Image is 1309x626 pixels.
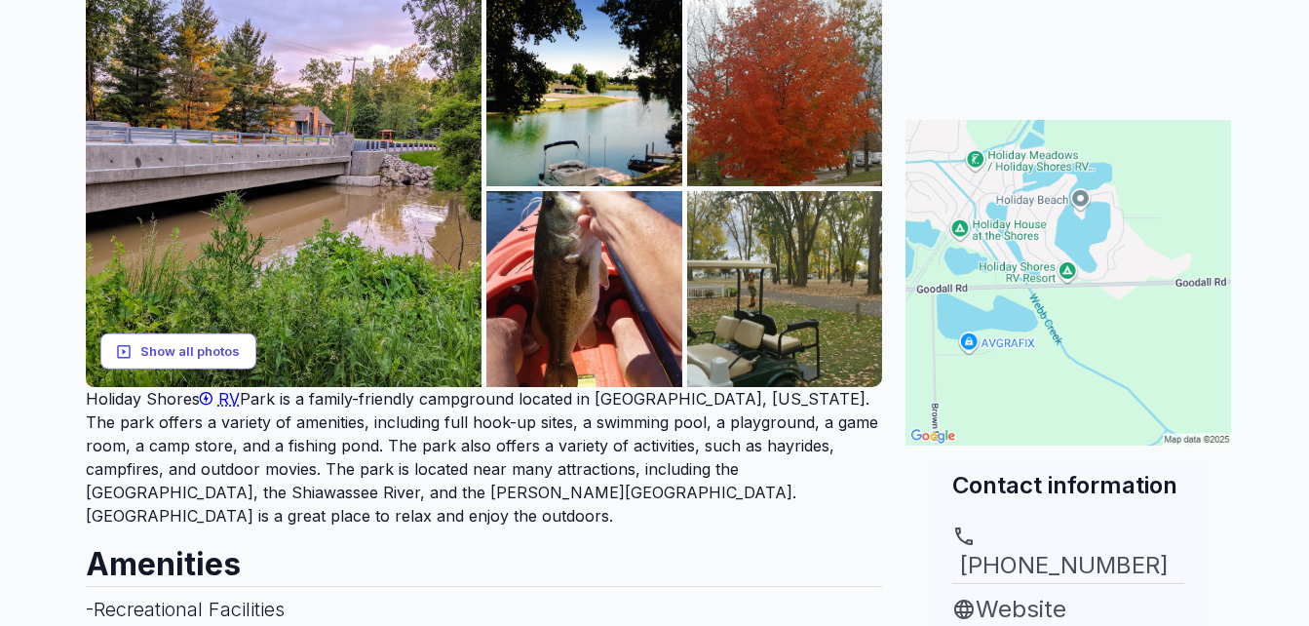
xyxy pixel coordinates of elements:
img: AAcXr8pic5zGEprRJcGzF3_qpPONaq6_cjIo9kD0ngK8o-_cKHqe9Wniq0mBu2XXCzSq1Vd8JxFnrEyTkGS-2iehDrnqlkNVH... [687,191,883,387]
a: RV [200,389,240,409]
button: Show all photos [100,333,256,370]
img: Map for Holiday Shores RV Park [905,120,1231,446]
span: RV [218,389,240,409]
h2: Contact information [952,469,1184,501]
h2: Amenities [86,528,883,586]
a: [PHONE_NUMBER] [952,525,1184,583]
img: AAcXr8pkHZ3_6q_GoBsf5zNcgK_W1Gm0T9jGFyhKYyxiCskgzecoNXY5dH01RDSC0KtbBOUQ6-RRXvy7DI_JoHnMEucpH4NyA... [486,191,682,387]
p: Holiday Shores Park is a family-friendly campground located in [GEOGRAPHIC_DATA], [US_STATE]. The... [86,387,883,528]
